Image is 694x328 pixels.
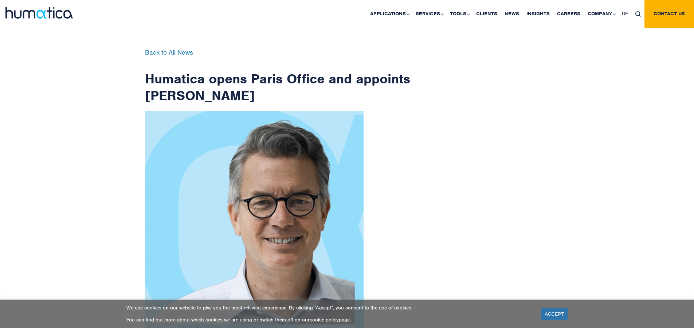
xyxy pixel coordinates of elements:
[126,317,532,323] p: You can find out more about which cookies we are using or switch them off on our page.
[5,7,73,19] img: logo
[622,11,628,17] span: DE
[145,48,193,56] a: Back to All News
[145,50,411,104] h1: Humatica opens Paris Office and appoints [PERSON_NAME]
[541,308,568,320] a: ACCEPT
[126,305,532,311] p: We use cookies on our website to give you the most relevant experience. By clicking “Accept”, you...
[310,317,339,323] a: cookie policy
[635,11,641,17] img: search_icon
